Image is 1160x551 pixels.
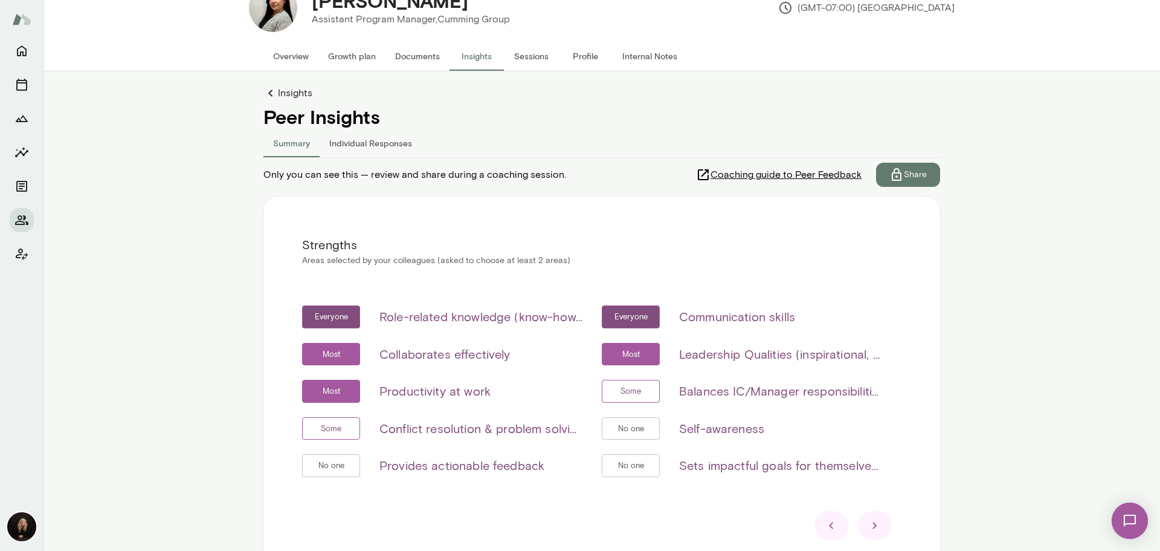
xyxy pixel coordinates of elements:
h6: Collaborates effectively [379,345,511,364]
button: Overview [263,42,318,71]
button: Members [10,208,34,232]
span: No one [611,423,651,435]
h6: Balances IC/Manager responsibilities (if applicable) [679,382,882,401]
button: Insights [10,140,34,165]
a: Coaching guide to Peer Feedback [696,163,876,187]
img: Carmela Fortin [7,512,36,541]
h4: Peer Insights [263,105,940,128]
button: Documents [385,42,449,71]
span: Most [316,348,347,360]
div: responses-tab [263,128,940,157]
h6: Self-awareness [679,419,764,439]
button: Share [876,163,940,187]
span: Most [316,385,347,397]
h6: Provides actionable feedback [379,456,544,475]
h6: Strengths [302,235,901,255]
h6: Sets impactful goals for themselves and/or their team [679,456,882,475]
button: Sessions [504,42,558,71]
button: Growth Plan [10,106,34,131]
span: Everyone [308,311,355,323]
button: Internal Notes [613,42,687,71]
p: Areas selected by your colleagues (asked to choose at least 2 areas) [302,255,901,267]
h6: Leadership Qualities (inspirational, visionary & strategic, empowerment & delegation, resilience) [679,345,882,364]
span: Some [314,423,348,435]
button: Individual Responses [320,128,422,157]
span: Most [616,348,646,360]
button: Sessions [10,73,34,97]
p: (GMT-07:00) [GEOGRAPHIC_DATA] [778,1,955,15]
button: Client app [10,242,34,266]
span: Coaching guide to Peer Feedback [710,168,862,182]
button: Summary [263,128,320,157]
h6: Productivity at work [379,382,491,401]
p: Share [904,169,927,181]
h6: Conflict resolution & problem solving [379,419,582,439]
h6: Role-related knowledge (know-how, skills, etc) [379,307,582,327]
span: No one [312,460,351,472]
span: Some [614,385,648,397]
span: Only you can see this — review and share during a coaching session. [263,168,566,182]
button: Home [10,39,34,63]
button: Profile [558,42,613,71]
button: Documents [10,174,34,198]
p: Assistant Program Manager, Cumming Group [312,12,510,27]
button: Growth plan [318,42,385,71]
span: No one [611,460,651,472]
img: Mento [12,8,31,31]
h6: Communication skills [679,307,795,327]
span: Everyone [608,311,654,323]
button: Insights [449,42,504,71]
a: Insights [263,86,940,100]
